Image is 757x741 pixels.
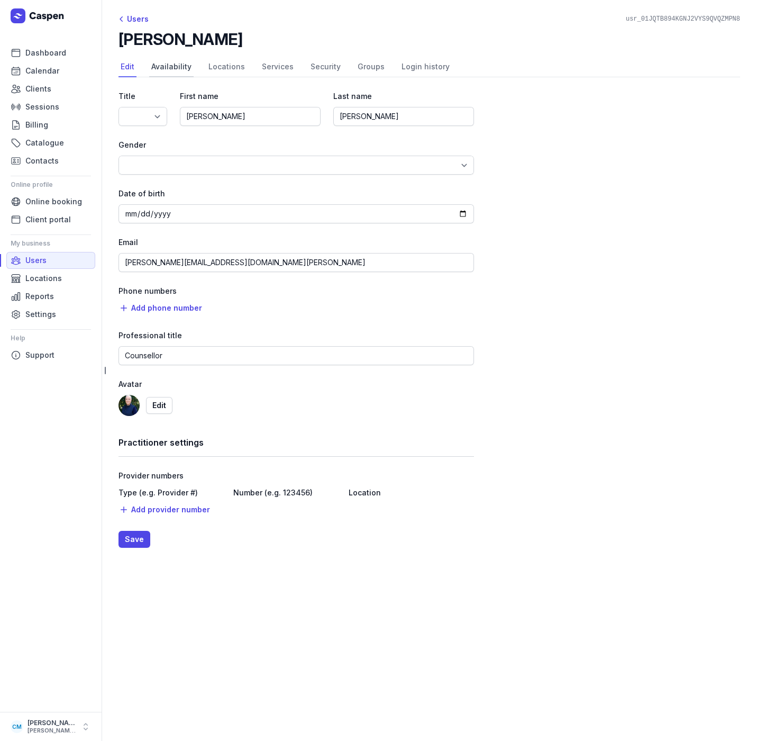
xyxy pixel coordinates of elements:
div: First name [180,90,321,103]
span: Client portal [25,213,71,226]
div: Email [118,236,474,249]
span: Support [25,349,54,362]
span: Save [125,533,144,546]
span: Locations [25,272,62,285]
div: Last name [333,90,474,103]
div: usr_01JQTB894KGNJ2VYS9QVQZMPN8 [622,15,744,23]
button: Edit [146,397,172,414]
span: Dashboard [25,47,66,59]
span: Edit [152,399,166,412]
span: Add provider number [131,503,210,516]
div: My business [11,235,91,252]
a: Services [260,57,296,77]
a: Edit [118,57,136,77]
div: Professional title [118,329,474,342]
nav: Tabs [118,57,740,77]
div: Type (e.g. Provider #) [118,486,229,499]
span: Catalogue [25,137,64,149]
div: Avatar [118,378,474,391]
button: Save [118,531,150,548]
a: Login history [399,57,452,77]
div: Date of birth [118,187,474,200]
div: Help [11,330,91,347]
button: Add phone number [118,302,202,314]
img: User profile image [118,395,140,416]
a: Availability [149,57,194,77]
div: Online profile [11,176,91,193]
h1: Practitioner settings [118,435,474,450]
span: Sessions [25,101,59,113]
span: Settings [25,308,56,321]
button: Add provider number [118,503,210,516]
span: Billing [25,119,48,131]
span: Contacts [25,155,59,167]
a: Locations [206,57,247,77]
div: Number (e.g. 123456) [233,486,344,499]
a: Security [308,57,343,77]
span: Add phone number [131,302,202,314]
div: Provider numbers [118,469,474,482]
div: Title [118,90,167,103]
div: [PERSON_NAME][EMAIL_ADDRESS][DOMAIN_NAME][PERSON_NAME] [28,727,76,735]
span: Reports [25,290,54,303]
a: Groups [355,57,387,77]
span: Online booking [25,195,82,208]
div: Gender [118,139,474,151]
div: Users [118,13,149,25]
span: Calendar [25,65,59,77]
div: [PERSON_NAME] [28,719,76,727]
div: Location [349,486,459,499]
div: Phone numbers [118,285,474,297]
span: CM [12,720,22,733]
span: Clients [25,83,51,95]
h2: [PERSON_NAME] [118,30,242,49]
span: Users [25,254,47,267]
